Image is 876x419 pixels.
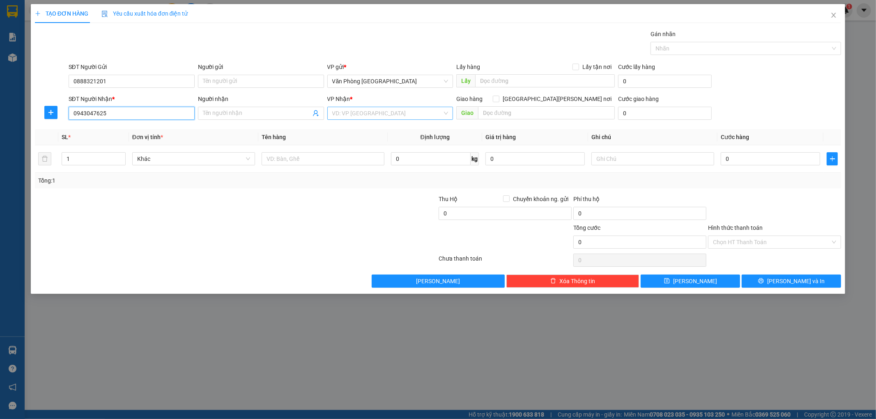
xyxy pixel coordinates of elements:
label: Cước giao hàng [618,96,659,102]
input: Cước giao hàng [618,107,712,120]
span: Tên hàng [262,134,286,140]
div: Phí thu hộ [573,195,706,207]
span: Increase Value [116,153,125,159]
input: Ghi Chú [591,152,714,165]
span: plus [35,11,41,16]
div: VP gửi [327,62,453,71]
input: Cước lấy hàng [618,75,712,88]
span: close [830,12,837,18]
span: up [119,154,124,159]
th: Ghi chú [588,129,717,145]
span: [PERSON_NAME] và In [767,277,825,286]
span: Văn Phòng Đà Nẵng [332,75,448,87]
img: icon [101,11,108,17]
div: SĐT Người Nhận [69,94,195,103]
span: Xóa Thông tin [559,277,595,286]
span: save [664,278,670,284]
label: Cước lấy hàng [618,64,655,70]
span: [PERSON_NAME] [673,277,717,286]
button: plus [827,152,838,165]
span: Lấy [456,74,475,87]
span: Khác [137,153,250,165]
button: [PERSON_NAME] [372,275,505,288]
button: deleteXóa Thông tin [506,275,639,288]
span: SL [62,134,68,140]
span: Lấy tận nơi [579,62,615,71]
span: delete [550,278,556,284]
span: Chuyển khoản ng. gửi [510,195,572,204]
button: Close [822,4,845,27]
span: plus [827,156,837,162]
span: user-add [313,110,319,117]
span: Cước hàng [721,134,749,140]
input: 0 [485,152,585,165]
label: Hình thức thanh toán [708,224,763,231]
span: Yêu cầu xuất hóa đơn điện tử [101,10,188,17]
span: VP Nhận [327,96,350,102]
span: [GEOGRAPHIC_DATA][PERSON_NAME] nơi [499,94,615,103]
div: Chưa thanh toán [438,254,573,268]
span: printer [758,278,764,284]
button: printer[PERSON_NAME] và In [742,275,841,288]
span: kg [471,152,479,165]
span: Đơn vị tính [132,134,163,140]
div: Tổng: 1 [38,176,338,185]
span: Decrease Value [116,159,125,165]
input: Dọc đường [475,74,615,87]
label: Gán nhãn [651,31,676,37]
button: delete [38,152,51,165]
span: Thu Hộ [439,196,458,202]
span: [PERSON_NAME] [416,277,460,286]
span: Giao hàng [456,96,483,102]
span: Giao [456,106,478,119]
span: plus [45,109,57,116]
span: Lấy hàng [456,64,480,70]
div: SĐT Người Gửi [69,62,195,71]
span: down [119,160,124,165]
span: Giá trị hàng [485,134,516,140]
button: save[PERSON_NAME] [641,275,740,288]
span: TẠO ĐƠN HÀNG [35,10,88,17]
div: Người gửi [198,62,324,71]
span: Định lượng [421,134,450,140]
button: plus [44,106,57,119]
div: Người nhận [198,94,324,103]
input: Dọc đường [478,106,615,119]
input: VD: Bàn, Ghế [262,152,384,165]
span: Tổng cước [573,224,600,231]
